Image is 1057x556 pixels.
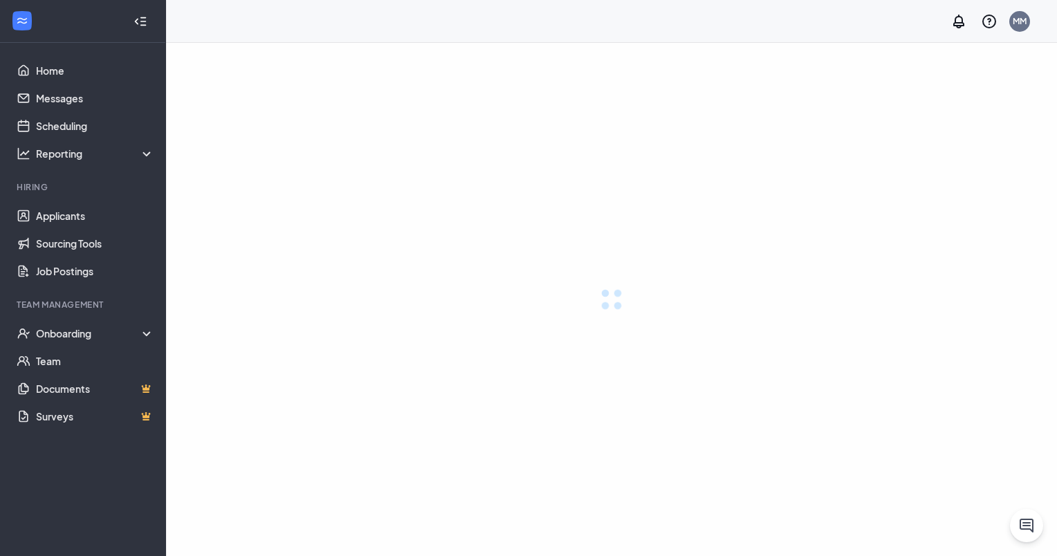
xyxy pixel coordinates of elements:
a: SurveysCrown [36,402,154,430]
svg: ChatActive [1018,517,1035,534]
svg: Collapse [134,15,147,28]
a: Messages [36,84,154,112]
div: Team Management [17,299,151,311]
svg: WorkstreamLogo [15,14,29,28]
div: Reporting [36,147,155,160]
div: Onboarding [36,326,155,340]
a: Home [36,57,154,84]
div: MM [1013,15,1027,27]
a: Scheduling [36,112,154,140]
a: Sourcing Tools [36,230,154,257]
a: Applicants [36,202,154,230]
a: Job Postings [36,257,154,285]
svg: Notifications [950,13,967,30]
svg: QuestionInfo [981,13,998,30]
div: Hiring [17,181,151,193]
button: ChatActive [1010,509,1043,542]
a: Team [36,347,154,375]
svg: Analysis [17,147,30,160]
a: DocumentsCrown [36,375,154,402]
svg: UserCheck [17,326,30,340]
